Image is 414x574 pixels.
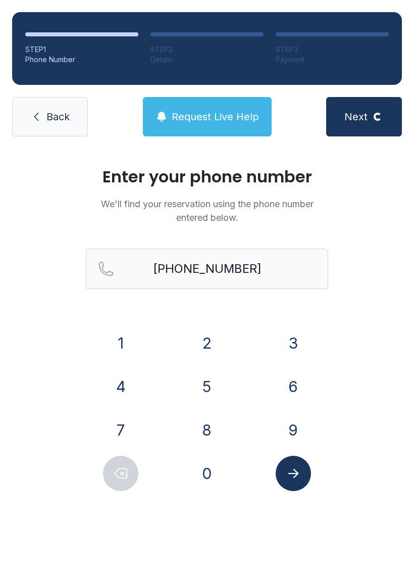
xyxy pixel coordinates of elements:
[172,110,259,124] span: Request Live Help
[189,412,225,448] button: 8
[276,456,311,491] button: Submit lookup form
[276,369,311,404] button: 6
[189,325,225,361] button: 2
[103,456,138,491] button: Delete number
[276,325,311,361] button: 3
[103,325,138,361] button: 1
[46,110,70,124] span: Back
[25,55,138,65] div: Phone Number
[103,369,138,404] button: 4
[103,412,138,448] button: 7
[86,169,328,185] h1: Enter your phone number
[150,55,264,65] div: Details
[189,369,225,404] button: 5
[344,110,368,124] span: Next
[189,456,225,491] button: 0
[150,44,264,55] div: STEP 2
[276,55,389,65] div: Payment
[276,44,389,55] div: STEP 3
[25,44,138,55] div: STEP 1
[86,197,328,224] p: We'll find your reservation using the phone number entered below.
[86,249,328,289] input: Reservation phone number
[276,412,311,448] button: 9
